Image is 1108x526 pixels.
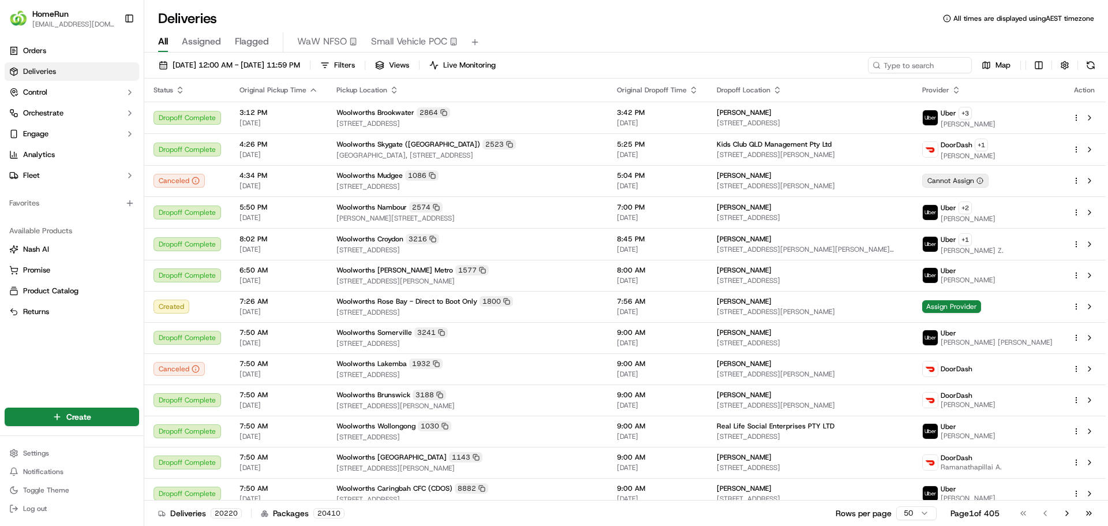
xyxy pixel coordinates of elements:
span: [STREET_ADDRESS][PERSON_NAME][PERSON_NAME][PERSON_NAME] [717,245,904,254]
div: 3188 [413,390,446,400]
span: [DATE] [617,401,698,410]
span: Uber [941,203,956,212]
span: [PERSON_NAME] [941,431,995,441]
button: Map [976,57,1016,73]
span: [STREET_ADDRESS] [717,463,904,472]
span: [DATE] [239,494,318,503]
img: doordash_logo_v2.png [923,142,938,157]
span: Settings [23,449,49,458]
img: uber-new-logo.jpeg [923,424,938,439]
span: Real Life Social Enterprises PTY LTD [717,421,834,431]
span: [DATE] [617,245,698,254]
button: +3 [959,107,972,120]
span: Ramanathapillai A. [941,462,1002,472]
span: [DATE] [239,245,318,254]
span: Filters [334,60,355,70]
span: DoorDash [941,391,972,400]
span: [STREET_ADDRESS] [717,213,904,222]
span: [GEOGRAPHIC_DATA], [STREET_ADDRESS] [336,151,598,160]
span: [STREET_ADDRESS] [336,119,598,128]
div: Start new chat [39,110,189,122]
span: [DATE] [617,370,698,379]
a: Nash AI [9,244,134,255]
span: Orders [23,46,46,56]
span: 3:12 PM [239,108,318,117]
img: uber-new-logo.jpeg [923,330,938,345]
span: 9:00 AM [617,390,698,400]
span: 9:00 AM [617,359,698,368]
div: Favorites [5,194,139,212]
span: Woolworths Skygate ([GEOGRAPHIC_DATA]) [336,140,480,149]
span: Fleet [23,170,40,181]
span: 9:00 AM [617,453,698,462]
a: Orders [5,42,139,60]
span: Notifications [23,467,63,476]
span: [PERSON_NAME] [941,120,995,129]
button: Nash AI [5,240,139,259]
span: Knowledge Base [23,167,88,179]
span: Log out [23,504,47,513]
span: [PERSON_NAME] [717,453,772,462]
span: [DATE] [239,463,318,472]
span: [DATE] [617,181,698,191]
div: 💻 [98,169,107,178]
span: All times are displayed using AEST timezone [953,14,1094,23]
button: Start new chat [196,114,210,128]
button: Orchestrate [5,104,139,122]
span: 5:04 PM [617,171,698,180]
span: Woolworths Mudgee [336,171,403,180]
span: 7:50 AM [239,328,318,337]
span: All [158,35,168,49]
span: Orchestrate [23,108,63,118]
span: 9:00 AM [617,421,698,431]
span: Views [389,60,409,70]
span: Control [23,87,47,98]
span: [DATE] [617,432,698,441]
div: 1030 [418,421,451,431]
span: 5:25 PM [617,140,698,149]
div: 1086 [405,170,439,181]
span: [DATE] [239,118,318,128]
div: 20220 [211,508,242,518]
button: Product Catalog [5,282,139,300]
span: Uber [941,422,956,431]
span: [DATE] 12:00 AM - [DATE] 11:59 PM [173,60,300,70]
button: Returns [5,303,139,321]
span: DoorDash [941,140,972,150]
div: 3216 [406,234,439,244]
span: [PERSON_NAME] [941,275,995,285]
div: We're available if you need us! [39,122,146,131]
span: [STREET_ADDRESS] [336,308,598,317]
span: Woolworths Wollongong [336,421,415,431]
span: Pylon [115,196,140,204]
span: Kids Club QLD Management Pty Ltd [717,140,832,149]
img: uber-new-logo.jpeg [923,110,938,125]
span: [STREET_ADDRESS][PERSON_NAME] [717,401,904,410]
span: [STREET_ADDRESS] [336,495,598,504]
a: 📗Knowledge Base [7,163,93,184]
span: Original Dropoff Time [617,85,687,95]
span: 8:02 PM [239,234,318,244]
span: [PERSON_NAME] [941,214,995,223]
span: Uber [941,329,956,338]
div: Packages [261,508,345,519]
img: uber-new-logo.jpeg [923,268,938,283]
span: 5:50 PM [239,203,318,212]
span: [STREET_ADDRESS][PERSON_NAME] [717,181,904,191]
span: Woolworths Rose Bay - Direct to Boot Only [336,297,477,306]
span: [PERSON_NAME] [717,234,772,244]
span: [PERSON_NAME][STREET_ADDRESS] [336,214,598,223]
a: Returns [9,307,134,317]
span: API Documentation [109,167,185,179]
span: [STREET_ADDRESS] [717,276,904,285]
span: 4:34 PM [239,171,318,180]
p: Rows per page [836,508,892,519]
button: Create [5,408,139,426]
span: Create [66,411,91,423]
span: [PERSON_NAME] [941,494,995,503]
span: Provider [922,85,949,95]
button: Canceled [154,362,205,376]
span: Woolworths Brunswick [336,390,410,400]
span: Woolworths Croydon [336,234,403,244]
button: Notifications [5,464,139,480]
